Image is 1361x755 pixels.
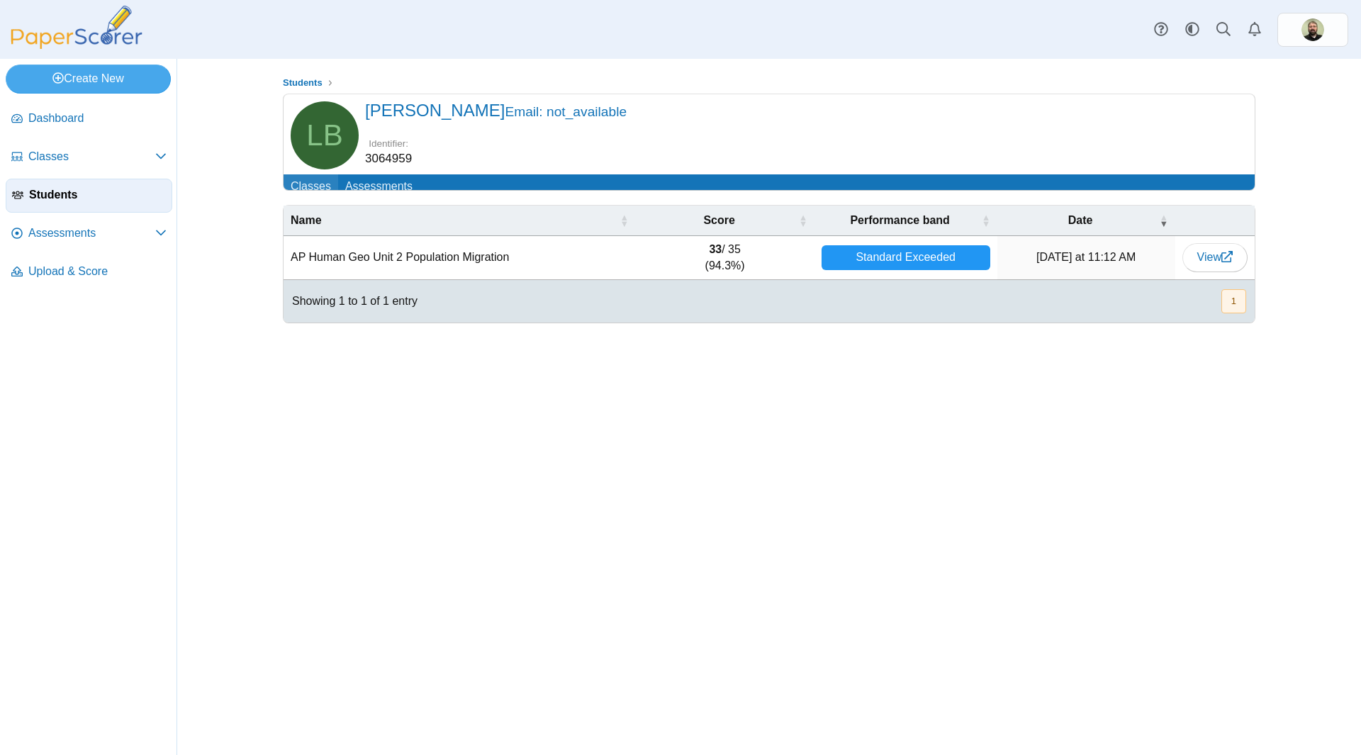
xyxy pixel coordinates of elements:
[709,243,722,255] b: 33
[284,174,338,201] a: Classes
[1036,251,1136,263] time: Oct 9, 2025 at 11:12 AM
[1160,213,1168,228] span: Date : Activate to invert sorting
[6,6,147,49] img: PaperScorer
[1004,213,1157,228] span: Date
[620,213,629,228] span: Name : Activate to sort
[29,187,166,203] span: Students
[982,213,990,228] span: Performance band : Activate to sort
[1221,289,1246,313] button: 1
[28,264,167,279] span: Upload & Score
[6,179,172,213] a: Students
[822,213,979,228] span: Performance band
[365,150,412,167] dd: 3064959
[1277,13,1348,47] a: ps.IbYvzNdzldgWHYXo
[1239,14,1270,45] a: Alerts
[6,140,172,174] a: Classes
[1182,243,1248,272] a: View
[338,174,420,201] a: Assessments
[1197,251,1233,263] span: View
[505,104,627,119] small: Email: not_available
[6,102,172,136] a: Dashboard
[636,236,814,280] td: / 35 (94.3%)
[28,225,155,241] span: Assessments
[6,255,172,289] a: Upload & Score
[291,213,617,228] span: Name
[365,101,627,120] span: [PERSON_NAME]
[1301,18,1324,41] span: Zachary Butte - MRH Faculty
[1301,18,1324,41] img: ps.IbYvzNdzldgWHYXo
[306,121,342,150] span: Lilly Barker
[28,149,155,164] span: Classes
[28,111,167,126] span: Dashboard
[6,65,171,93] a: Create New
[799,213,807,228] span: Score : Activate to sort
[284,280,418,323] div: Showing 1 to 1 of 1 entry
[6,217,172,251] a: Assessments
[284,236,636,280] td: AP Human Geo Unit 2 Population Migration
[6,39,147,51] a: PaperScorer
[822,245,990,270] div: Standard Exceeded
[365,137,412,150] dt: Identifier:
[279,74,326,92] a: Students
[643,213,796,228] span: Score
[283,77,323,88] span: Students
[1220,289,1246,313] nav: pagination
